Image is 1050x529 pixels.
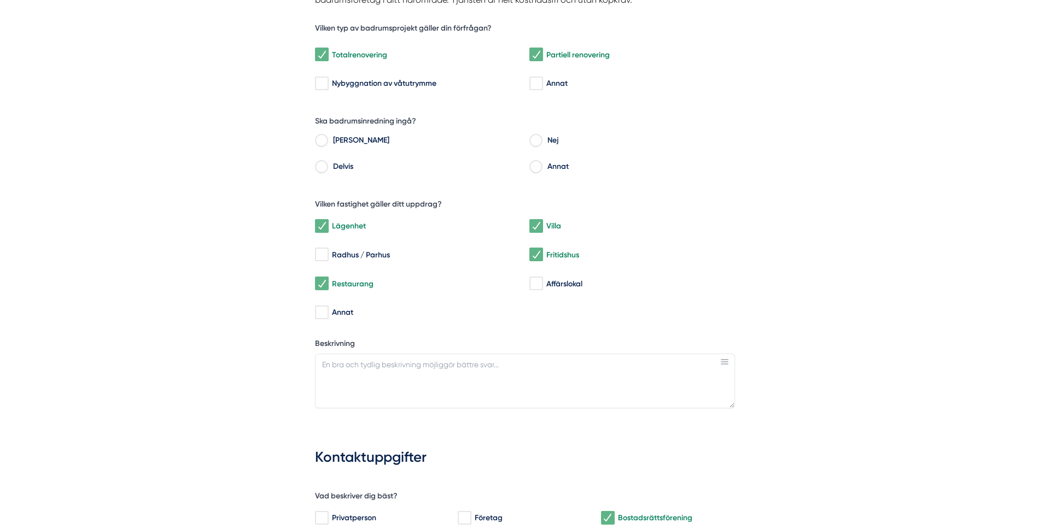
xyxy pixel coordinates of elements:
[529,78,542,89] input: Annat
[529,137,542,147] input: Nej
[458,513,470,524] input: Företag
[315,338,735,352] label: Beskrivning
[315,443,735,474] h3: Kontaktuppgifter
[315,278,328,289] input: Restaurang
[542,160,735,176] label: Annat
[315,137,328,147] input: Ja
[315,199,442,213] h5: Vilken fastighet gäller ditt uppdrag?
[529,221,542,232] input: Villa
[328,160,521,176] label: Delvis
[315,23,492,37] h5: Vilken typ av badrumsprojekt gäller din förfrågan?
[315,513,328,524] input: Privatperson
[529,163,542,173] input: Annat
[315,491,398,504] h5: Vad beskriver dig bäst?
[315,249,328,260] input: Radhus / Parhus
[315,116,416,130] h5: Ska badrumsinredning ingå?
[315,163,328,173] input: Delvis
[529,278,542,289] input: Affärslokal
[315,307,328,318] input: Annat
[529,249,542,260] input: Fritidshus
[315,49,328,60] input: Totalrenovering
[542,134,735,150] label: Nej
[315,221,328,232] input: Lägenhet
[328,134,521,150] label: [PERSON_NAME]
[529,49,542,60] input: Partiell renovering
[601,513,614,524] input: Bostadsrättsförening
[315,78,328,89] input: Nybyggnation av våtutrymme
